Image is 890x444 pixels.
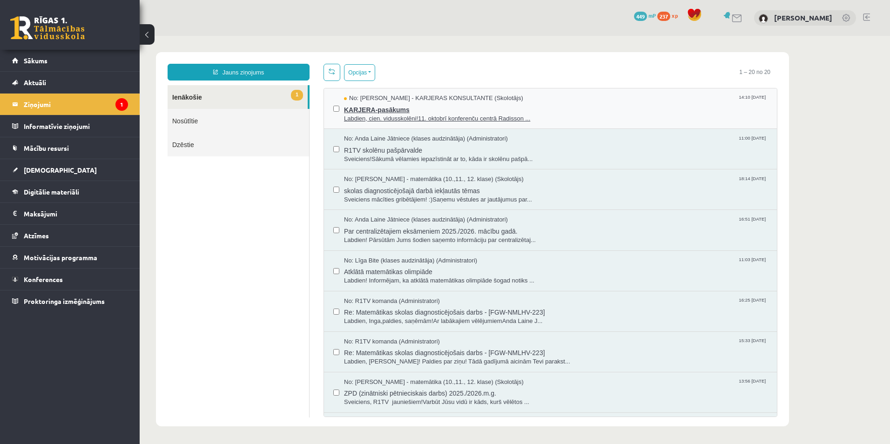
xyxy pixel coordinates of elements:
a: [PERSON_NAME] [774,13,832,22]
a: Proktoringa izmēģinājums [12,290,128,312]
span: No: [PERSON_NAME] - KARJERAS KONSULTANTE (Skolotājs) [204,58,384,67]
span: 16:51 [DATE] [597,180,628,187]
span: Sākums [24,56,47,65]
a: Jauns ziņojums [28,28,170,45]
a: Digitālie materiāli [12,181,128,202]
span: Proktoringa izmēģinājums [24,297,105,305]
span: xp [672,12,678,19]
span: 13:56 [DATE] [597,342,628,349]
a: 237 xp [657,12,682,19]
a: Atzīmes [12,225,128,246]
a: Informatīvie ziņojumi [12,115,128,137]
a: Mācību resursi [12,137,128,159]
span: Digitālie materiāli [24,188,79,196]
span: 449 [634,12,647,21]
span: Re: Matemātikas skolas diagnosticējošais darbs - [FGW-NMLHV-223] [204,269,628,281]
a: 1Ienākošie [28,49,168,73]
span: Labdien, [PERSON_NAME]! Paldies par ziņu! Tādā gadījumā aicinām Tevi parakst... [204,322,628,330]
a: No: [PERSON_NAME] - KARJERAS KONSULTANTE (Skolotājs) 14:10 [DATE] KARJERA-pasākums Labdien, cien.... [204,58,628,87]
span: No: [PERSON_NAME] - matemātika (10.,11., 12. klase) (Skolotājs) [204,139,384,148]
span: Atzīmes [24,231,49,240]
span: Re: Matemātikas skolas diagnosticējošais darbs - [FGW-NMLHV-223] [204,310,628,322]
a: No: Anda Laine Jātniece (klases audzinātāja) (Administratori) 11:00 [DATE] R1TV skolēnu pašpārval... [204,99,628,128]
i: 1 [115,98,128,111]
a: [DEMOGRAPHIC_DATA] [12,159,128,181]
a: Sākums [12,50,128,71]
a: Rīgas 1. Tālmācības vidusskola [10,16,85,40]
a: No: [PERSON_NAME] - matemātika (10.,11., 12. klase) (Skolotājs) 13:56 [DATE] ZPD (zinātniski pētn... [204,342,628,371]
span: 18:14 [DATE] [597,139,628,146]
a: 449 mP [634,12,656,19]
button: Opcijas [204,28,236,45]
legend: Informatīvie ziņojumi [24,115,128,137]
legend: Ziņojumi [24,94,128,115]
span: 1 – 20 no 20 [593,28,638,45]
a: No: Līga Bite (klases audzinātāja) (Administratori) 11:03 [DATE] Atklātā matemātikas olimpiāde La... [204,221,628,249]
span: 11:00 [DATE] [597,99,628,106]
span: [DEMOGRAPHIC_DATA] [24,166,97,174]
span: mP [648,12,656,19]
span: Labdien! Pārsūtām Jums šodien saņemto informāciju par centralizētaj... [204,200,628,209]
span: ZPD (zinātniski pētnieciskais darbs) 2025./2026.m.g. [204,350,628,362]
a: No: Anda Laine Jātniece (klases audzinātāja) (Administratori) 16:51 [DATE] Par centralizētajiem e... [204,180,628,209]
span: 1 [151,54,163,65]
span: 15:33 [DATE] [597,302,628,309]
span: KARJERA-pasākums [204,67,628,79]
a: No: R1TV komanda (Administratori) 15:33 [DATE] Re: Matemātikas skolas diagnosticējošais darbs - [... [204,302,628,330]
a: Dzēstie [28,97,169,121]
span: 237 [657,12,670,21]
span: skolas diagnosticējošajā darbā iekļautās tēmas [204,148,628,160]
span: Labdien, Inga,paldies, saņēmām!Ar labākajiem vēlējumiemAnda Laine J... [204,281,628,290]
span: R1TV skolēnu pašpārvalde [204,108,628,119]
a: No: R1TV komanda (Administratori) 16:25 [DATE] Re: Matemātikas skolas diagnosticējošais darbs - [... [204,261,628,290]
a: Motivācijas programma [12,247,128,268]
span: Mācību resursi [24,144,69,152]
a: Ziņojumi1 [12,94,128,115]
span: Sveiciens!Sākumā vēlamies iepazīstināt ar to, kāda ir skolēnu pašpā... [204,119,628,128]
a: Konferences [12,269,128,290]
span: Konferences [24,275,63,283]
a: No: [PERSON_NAME] - matemātika (10.,11., 12. klase) (Skolotājs) 18:14 [DATE] skolas diagnosticējo... [204,139,628,168]
span: Labdien! Informējam, ka atklātā matemātikas olimpiāde šogad notiks ... [204,241,628,249]
span: Par centralizētajiem eksāmeniem 2025./2026. mācību gadā. [204,188,628,200]
span: No: [PERSON_NAME] - matemātika (10.,11., 12. klase) (Skolotājs) [204,342,384,351]
span: Labdien, cien. vidusskolēni!11. oktobrī konferenču centrā Radisson ... [204,79,628,87]
span: Atklātā matemātikas olimpiāde [204,229,628,241]
span: No: Anda Laine Jātniece (klases audzinātāja) (Administratori) [204,99,368,108]
span: Sveiciens, R1TV jauniešiem!Varbūt Jūsu vidū ir kāds, kurš vēlētos ... [204,362,628,371]
legend: Maksājumi [24,203,128,224]
img: Inga Revina [759,14,768,23]
span: No: Anda Laine Jātniece (klases audzinātāja) (Administratori) [204,180,368,188]
span: No: Līga Bite (klases audzinātāja) (Administratori) [204,221,337,229]
a: Aktuāli [12,72,128,93]
span: Sveiciens mācīties gribētājiem! :)Saņemu vēstules ar jautājumus par... [204,160,628,168]
span: 14:10 [DATE] [597,58,628,65]
span: 11:03 [DATE] [597,221,628,228]
span: Motivācijas programma [24,253,97,262]
a: Nosūtītie [28,73,169,97]
span: No: R1TV komanda (Administratori) [204,302,300,310]
span: Aktuāli [24,78,46,87]
a: Maksājumi [12,203,128,224]
span: 16:25 [DATE] [597,261,628,268]
span: No: R1TV komanda (Administratori) [204,261,300,270]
